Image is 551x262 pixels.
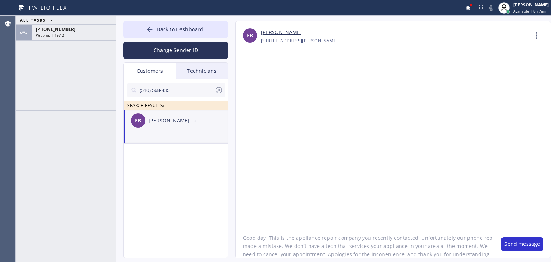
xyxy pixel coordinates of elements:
[191,116,229,125] div: --:--
[176,63,228,79] div: Technicians
[123,21,228,38] button: Back to Dashboard
[36,26,75,32] span: [PHONE_NUMBER]
[149,117,191,125] div: [PERSON_NAME]
[36,33,64,38] span: Wrap up | 19:12
[247,32,253,40] span: EB
[236,230,494,258] textarea: Good day! This is the appliance repair company you recently contacted. Unfortunately our phone re...
[139,83,215,97] input: Search
[124,63,176,79] div: Customers
[501,237,543,251] button: Send message
[20,18,46,23] span: ALL TASKS
[135,117,141,125] span: EB
[486,3,496,13] button: Mute
[127,102,164,108] span: SEARCH RESULTS:
[261,28,302,37] a: [PERSON_NAME]
[157,26,203,33] span: Back to Dashboard
[123,42,228,59] button: Change Sender ID
[261,37,338,45] div: [STREET_ADDRESS][PERSON_NAME]
[513,9,547,14] span: Available | 8h 7min
[16,16,60,24] button: ALL TASKS
[513,2,549,8] div: [PERSON_NAME]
